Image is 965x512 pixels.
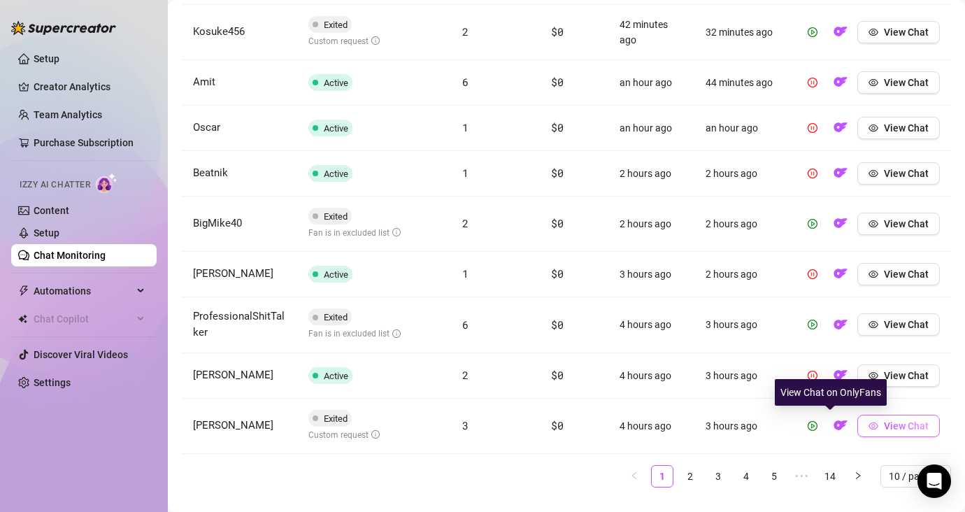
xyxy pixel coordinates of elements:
td: 42 minutes ago [608,5,695,60]
span: info-circle [392,228,401,236]
span: eye [868,421,878,431]
span: View Chat [884,77,929,88]
span: eye [868,269,878,279]
img: OF [834,120,848,134]
span: Beatnik [193,166,228,179]
span: Automations [34,280,133,302]
td: 3 hours ago [608,252,695,297]
span: 1 [462,166,469,180]
li: 3 [707,465,729,488]
span: View Chat [884,269,929,280]
img: OF [834,75,848,89]
a: Content [34,205,69,216]
td: 3 hours ago [694,399,790,454]
button: View Chat [857,71,940,94]
span: $0 [551,75,563,89]
div: Open Intercom Messenger [917,464,951,498]
span: $0 [551,166,563,180]
img: logo-BBDzfeDw.svg [11,21,116,35]
span: $0 [551,318,563,332]
a: OF [829,221,852,232]
td: 4 hours ago [608,399,695,454]
span: $0 [551,120,563,134]
span: Exited [324,312,348,322]
button: View Chat [857,21,940,43]
td: 32 minutes ago [694,5,790,60]
span: Active [324,371,348,381]
li: Next Page [847,465,869,488]
span: View Chat [884,168,929,179]
span: left [630,471,638,480]
span: Active [324,123,348,134]
button: OF [829,213,852,235]
li: Previous Page [623,465,645,488]
td: an hour ago [694,106,790,151]
span: eye [868,320,878,329]
span: Kosuke456 [193,25,245,38]
span: 3 [462,418,469,432]
span: ••• [791,465,813,488]
span: $0 [551,24,563,38]
span: info-circle [371,36,380,45]
span: 1 [462,120,469,134]
span: Custom request [308,36,380,46]
span: BigMike40 [193,217,242,229]
li: 5 [763,465,785,488]
td: an hour ago [608,106,695,151]
span: eye [868,371,878,381]
span: Custom request [308,430,380,440]
span: $0 [551,216,563,230]
span: right [854,471,862,480]
span: pause-circle [808,371,817,381]
img: OF [834,418,848,432]
button: View Chat [857,415,940,437]
a: OF [829,423,852,434]
button: OF [829,364,852,387]
span: thunderbolt [18,285,29,297]
img: OF [834,24,848,38]
button: View Chat [857,213,940,235]
img: Chat Copilot [18,314,27,324]
span: View Chat [884,420,929,432]
li: Next 5 Pages [791,465,813,488]
span: 2 [462,216,469,230]
button: View Chat [857,313,940,336]
button: OF [829,263,852,285]
span: eye [868,78,878,87]
a: 3 [708,466,729,487]
a: OF [829,322,852,334]
a: Creator Analytics [34,76,145,98]
span: play-circle [808,219,817,229]
a: 2 [680,466,701,487]
td: 4 hours ago [608,297,695,353]
button: OF [829,117,852,139]
li: 4 [735,465,757,488]
a: OF [829,125,852,136]
td: 3 hours ago [694,297,790,353]
td: 4 hours ago [608,353,695,399]
img: OF [834,216,848,230]
span: Oscar [193,121,220,134]
button: left [623,465,645,488]
span: play-circle [808,320,817,329]
td: 2 hours ago [608,197,695,252]
td: 2 hours ago [694,197,790,252]
td: 3 hours ago [694,353,790,399]
a: OF [829,373,852,384]
span: View Chat [884,27,929,38]
span: Exited [324,211,348,222]
a: Purchase Subscription [34,137,134,148]
span: Fan is in excluded list [308,228,401,238]
a: Chat Monitoring [34,250,106,261]
span: Chat Copilot [34,308,133,330]
span: eye [868,219,878,229]
li: 14 [819,465,841,488]
a: Settings [34,377,71,388]
img: OF [834,266,848,280]
span: Exited [324,20,348,30]
span: play-circle [808,27,817,37]
td: 44 minutes ago [694,60,790,106]
a: 1 [652,466,673,487]
span: View Chat [884,370,929,381]
a: OF [829,271,852,283]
